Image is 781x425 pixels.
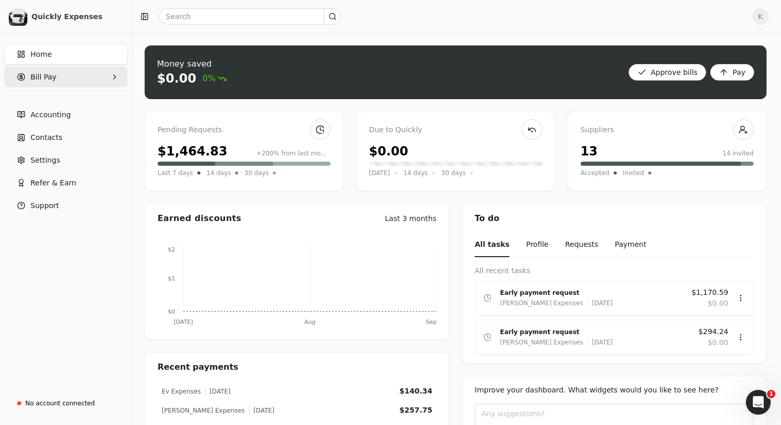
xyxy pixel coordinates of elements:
span: $1,170.59 [692,287,728,298]
button: All tasks [475,233,509,257]
div: Ev Expenses [162,387,201,396]
span: Invited [623,168,644,178]
button: Profile [526,233,549,257]
div: Earned discounts [158,212,241,225]
a: Contacts [4,127,128,148]
div: Money saved [157,58,227,70]
span: 14 days [207,168,231,178]
span: Home [30,49,52,60]
iframe: Intercom live chat [746,390,771,415]
span: Settings [30,155,60,166]
tspan: $0 [168,308,175,315]
a: Home [4,44,128,65]
div: To do [462,204,766,233]
input: Search [159,8,341,25]
button: Approve bills [629,64,707,81]
tspan: Aug [304,319,315,325]
span: [DATE] [369,168,390,178]
span: Accepted [581,168,610,178]
span: Bill Pay [30,72,56,83]
div: [DATE] [587,298,613,308]
button: Support [4,195,128,216]
span: 14 days [403,168,428,178]
div: Improve your dashboard. What widgets would you like to see here? [475,385,754,396]
div: Due to Quickly [369,124,542,136]
div: +200% from last month [256,149,331,158]
button: K [752,8,769,25]
tspan: Sep [426,319,437,325]
div: $257.75 [399,405,432,416]
button: Payment [615,233,646,257]
div: [DATE] [249,406,275,415]
span: 1 [767,390,775,398]
div: All recent tasks [475,265,754,276]
span: 30 days [441,168,465,178]
tspan: $2 [168,246,175,253]
div: $1,464.83 [158,142,227,161]
a: Settings [4,150,128,170]
div: [PERSON_NAME] Expenses [500,337,583,348]
span: $0.00 [708,337,728,348]
span: Accounting [30,109,71,120]
div: 13 [581,142,598,161]
div: Early payment request [500,288,683,298]
button: Refer & Earn [4,172,128,193]
div: $0.00 [157,70,196,87]
div: [PERSON_NAME] Expenses [162,406,245,415]
span: Contacts [30,132,63,143]
div: $0.00 [369,142,408,161]
tspan: [DATE] [174,319,193,325]
div: $140.34 [399,386,432,397]
div: [DATE] [205,387,231,396]
a: Accounting [4,104,128,125]
div: [PERSON_NAME] Expenses [500,298,583,308]
span: Support [30,200,59,211]
span: Last 7 days [158,168,193,178]
a: No account connected [4,394,128,413]
div: [DATE] [587,337,613,348]
div: Suppliers [581,124,754,136]
button: Bill Pay [4,67,128,87]
span: $294.24 [698,326,728,337]
tspan: $1 [168,275,175,282]
div: 14 invited [723,149,754,158]
div: No account connected [25,399,95,408]
div: Recent payments [145,353,449,382]
div: Early payment request [500,327,690,337]
img: a7430e03-5703-430b-9462-2a807a799ba4.jpeg [9,7,27,26]
div: Last 3 months [385,213,436,224]
span: 0% [202,72,227,85]
button: Pay [710,64,754,81]
span: Refer & Earn [30,178,76,188]
button: Requests [565,233,598,257]
span: $0.00 [708,298,728,309]
span: 30 days [244,168,269,178]
div: Quickly Expenses [32,11,123,22]
div: Pending Requests [158,124,331,136]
